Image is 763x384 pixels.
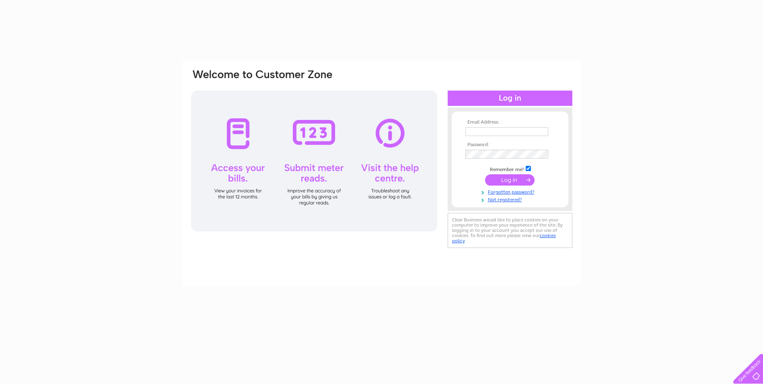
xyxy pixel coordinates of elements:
[463,120,557,125] th: Email Address:
[485,174,535,186] input: Submit
[452,233,556,244] a: cookies policy
[463,165,557,173] td: Remember me?
[465,195,557,203] a: Not registered?
[463,142,557,148] th: Password:
[465,188,557,195] a: Forgotten password?
[448,213,572,248] div: Clear Business would like to place cookies on your computer to improve your experience of the sit...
